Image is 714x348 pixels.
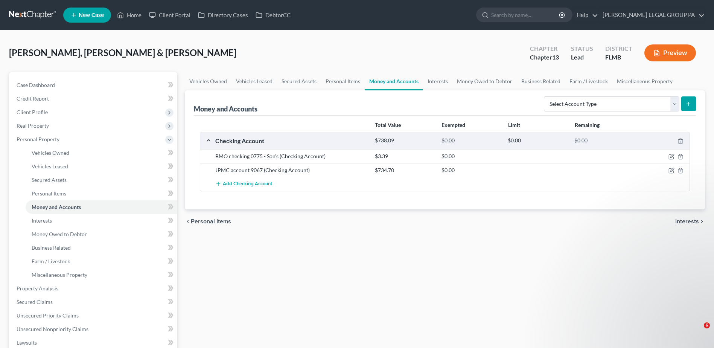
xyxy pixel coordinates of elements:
div: Status [571,44,593,53]
button: Add Checking Account [215,177,272,191]
div: Chapter [530,53,559,62]
div: Checking Account [212,137,371,145]
a: Farm / Livestock [26,255,177,268]
span: 6 [704,322,710,328]
div: $0.00 [438,166,504,174]
span: Real Property [17,122,49,129]
span: Vehicles Leased [32,163,68,169]
div: Chapter [530,44,559,53]
strong: Remaining [575,122,600,128]
span: Vehicles Owned [32,150,69,156]
a: Vehicles Leased [26,160,177,173]
a: Home [113,8,145,22]
div: $734.70 [371,166,438,174]
a: Miscellaneous Property [612,72,677,90]
a: Miscellaneous Property [26,268,177,282]
div: $3.39 [371,153,438,160]
a: Vehicles Owned [185,72,231,90]
span: Interests [675,218,699,224]
span: Personal Property [17,136,59,142]
a: Unsecured Priority Claims [11,309,177,322]
a: Case Dashboard [11,78,177,92]
span: Money Owed to Debtor [32,231,87,237]
span: Case Dashboard [17,82,55,88]
div: District [605,44,632,53]
i: chevron_right [699,218,705,224]
span: New Case [79,12,104,18]
a: Personal Items [321,72,365,90]
a: Business Related [26,241,177,255]
span: Business Related [32,244,71,251]
span: Unsecured Nonpriority Claims [17,326,88,332]
div: Lead [571,53,593,62]
span: Unsecured Priority Claims [17,312,79,319]
a: Interests [26,214,177,227]
span: Miscellaneous Property [32,272,87,278]
div: $738.09 [371,137,438,144]
a: [PERSON_NAME] LEGAL GROUP PA [599,8,705,22]
a: Help [573,8,598,22]
span: Credit Report [17,95,49,102]
a: Farm / Livestock [565,72,612,90]
span: Lawsuits [17,339,37,346]
a: Client Portal [145,8,194,22]
span: Personal Items [191,218,231,224]
div: $0.00 [438,153,504,160]
span: Personal Items [32,190,66,197]
span: Secured Assets [32,177,67,183]
iframe: Intercom live chat [688,322,706,340]
div: $0.00 [504,137,571,144]
a: Secured Claims [11,295,177,309]
i: chevron_left [185,218,191,224]
div: $0.00 [438,137,504,144]
a: Money and Accounts [365,72,423,90]
div: Money and Accounts [194,104,257,113]
span: Farm / Livestock [32,258,70,264]
a: Money Owed to Debtor [26,227,177,241]
a: Money and Accounts [26,200,177,214]
a: Property Analysis [11,282,177,295]
a: DebtorCC [252,8,294,22]
a: Interests [423,72,452,90]
a: Secured Assets [277,72,321,90]
a: Money Owed to Debtor [452,72,517,90]
a: Vehicles Leased [231,72,277,90]
span: Secured Claims [17,299,53,305]
a: Directory Cases [194,8,252,22]
button: Interests chevron_right [675,218,705,224]
span: 13 [552,53,559,61]
span: [PERSON_NAME], [PERSON_NAME] & [PERSON_NAME] [9,47,236,58]
div: $0.00 [571,137,637,144]
input: Search by name... [491,8,560,22]
a: Unsecured Nonpriority Claims [11,322,177,336]
strong: Total Value [375,122,401,128]
a: Vehicles Owned [26,146,177,160]
div: JPMC account 9067 (Checking Account) [212,166,371,174]
div: BMO checking 0775 - Son's (Checking Account) [212,153,371,160]
a: Business Related [517,72,565,90]
div: FLMB [605,53,632,62]
a: Credit Report [11,92,177,105]
span: Interests [32,217,52,224]
button: chevron_left Personal Items [185,218,231,224]
strong: Exempted [441,122,465,128]
span: Client Profile [17,109,48,115]
a: Secured Assets [26,173,177,187]
strong: Limit [508,122,520,128]
a: Personal Items [26,187,177,200]
button: Preview [644,44,696,61]
span: Add Checking Account [223,181,272,187]
span: Property Analysis [17,285,58,292]
span: Money and Accounts [32,204,81,210]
